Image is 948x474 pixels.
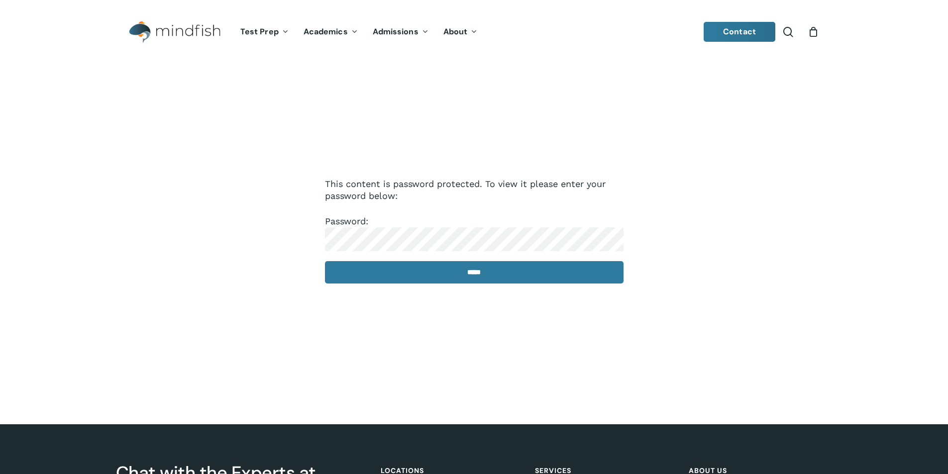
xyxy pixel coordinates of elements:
[436,28,485,36] a: About
[325,216,624,244] label: Password:
[373,26,419,37] span: Admissions
[233,28,296,36] a: Test Prep
[365,28,436,36] a: Admissions
[240,26,279,37] span: Test Prep
[704,22,775,42] a: Contact
[443,26,468,37] span: About
[723,26,756,37] span: Contact
[296,28,365,36] a: Academics
[116,13,833,51] header: Main Menu
[304,26,348,37] span: Academics
[233,13,485,51] nav: Main Menu
[325,227,624,251] input: Password:
[325,178,624,215] p: This content is password protected. To view it please enter your password below:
